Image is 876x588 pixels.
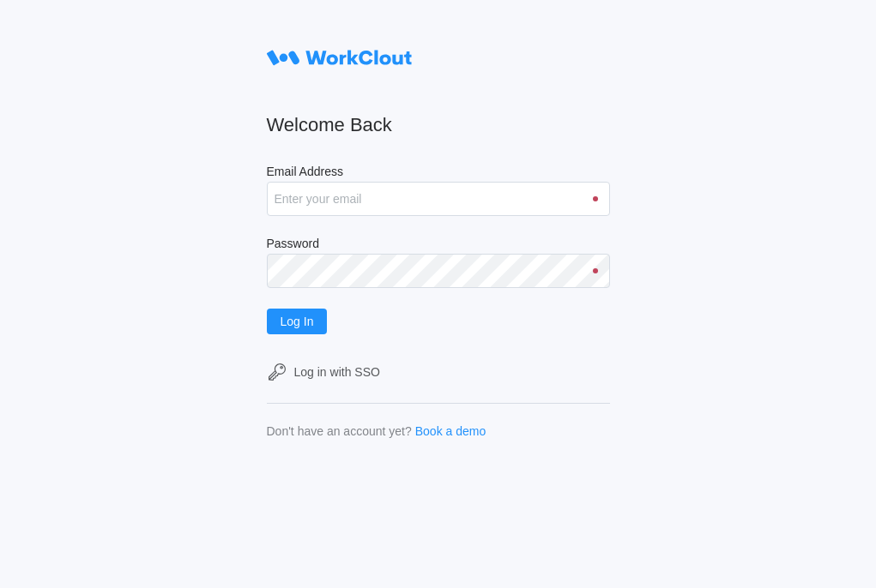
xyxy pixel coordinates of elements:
[267,362,610,382] a: Log in with SSO
[267,113,610,137] h2: Welcome Back
[267,309,328,334] button: Log In
[267,182,610,216] input: Enter your email
[267,237,610,254] label: Password
[415,424,486,438] a: Book a demo
[281,315,314,327] span: Log In
[267,165,610,182] label: Email Address
[267,424,412,438] div: Don't have an account yet?
[294,365,380,379] div: Log in with SSO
